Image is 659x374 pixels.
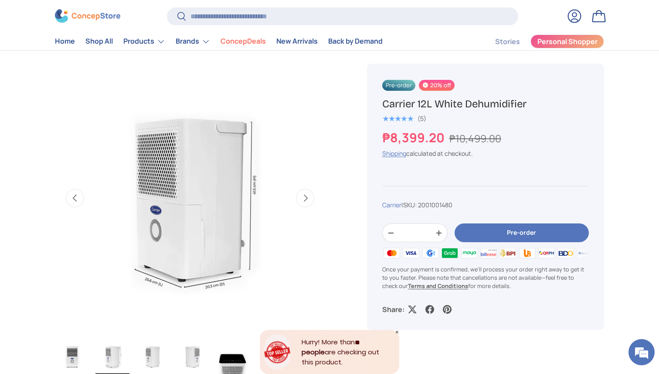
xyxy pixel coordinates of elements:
summary: Brands [170,33,215,50]
a: ConcepDeals [221,33,266,50]
span: SKU: [403,201,417,209]
div: (5) [418,115,426,122]
img: gcash [421,247,440,260]
button: Pre-order [455,223,589,242]
img: visa [401,247,421,260]
s: ₱10,499.00 [449,132,501,145]
a: Back by Demand [328,33,383,50]
nav: Primary [55,33,383,50]
a: Terms and Conditions [408,282,468,290]
img: billease [479,247,498,260]
nav: Secondary [474,33,604,50]
img: metrobank [576,247,595,260]
span: | [401,201,452,209]
span: Personal Shopper [537,38,598,45]
summary: Products [118,33,170,50]
a: 5.0 out of 5.0 stars (5) [382,113,426,123]
h1: Carrier 12L White Dehumidifier [382,97,589,111]
div: Minimize live chat window [143,4,164,25]
span: 20% off [419,80,454,91]
span: We're online! [51,110,120,198]
span: Pre-order [382,80,415,91]
a: New Arrivals [276,33,318,50]
textarea: Type your message and hit 'Enter' [4,238,166,269]
div: 5.0 out of 5.0 stars [382,115,413,123]
img: carrier-dehumidifier-12-liter-right-side-view-concepstore [176,339,210,374]
img: bpi [498,247,517,260]
a: Home [55,33,75,50]
a: Shop All [85,33,113,50]
span: ★★★★★ [382,114,413,123]
img: qrph [537,247,556,260]
div: calculated at checkout. [382,149,589,158]
img: master [382,247,401,260]
a: Personal Shopper [530,34,604,48]
a: Shipping [382,149,406,158]
img: bdo [556,247,575,260]
strong: ₱8,399.20 [382,129,447,146]
img: carrier-dehumidifier-12-liter-full-view-concepstore [55,339,89,374]
img: ubp [517,247,537,260]
span: 2001001480 [418,201,452,209]
img: carrier-dehumidifier-12-liter-left-side-view-concepstore [136,339,170,374]
div: Close [395,330,399,334]
img: carrier-dehumidifier-12-liter-left-side-with-dimensions-view-concepstore [95,339,129,374]
img: grabpay [440,247,459,260]
a: Carrier [382,201,401,209]
p: Once your payment is confirmed, we'll process your order right away to get it to you faster. Plea... [382,265,589,291]
img: carrier-dehumidifier-12-liter-top-with-buttons-view-concepstore [216,339,250,374]
p: Share: [382,304,404,315]
img: ConcepStore [55,10,120,23]
img: maya [459,247,479,260]
div: Chat with us now [45,49,146,60]
a: Stories [495,33,520,50]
